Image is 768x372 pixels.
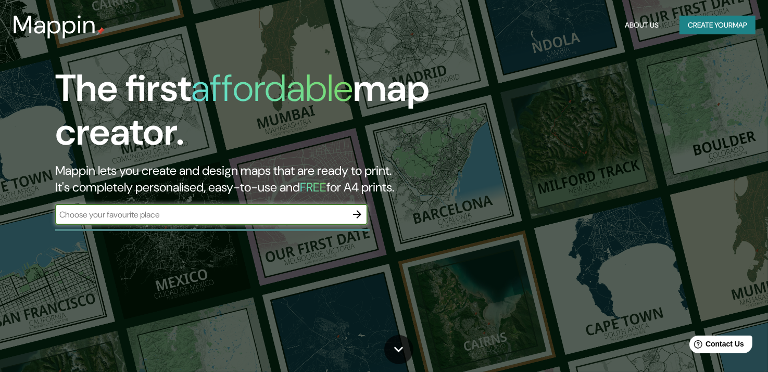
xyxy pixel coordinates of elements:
img: mappin-pin [96,27,105,35]
button: Create yourmap [679,16,756,35]
h1: affordable [191,64,353,112]
h5: FREE [300,179,326,195]
h2: Mappin lets you create and design maps that are ready to print. It's completely personalised, eas... [55,162,439,196]
input: Choose your favourite place [55,209,347,221]
iframe: Help widget launcher [675,331,757,361]
button: About Us [621,16,663,35]
h1: The first map creator. [55,67,439,162]
h3: Mappin [12,10,96,40]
